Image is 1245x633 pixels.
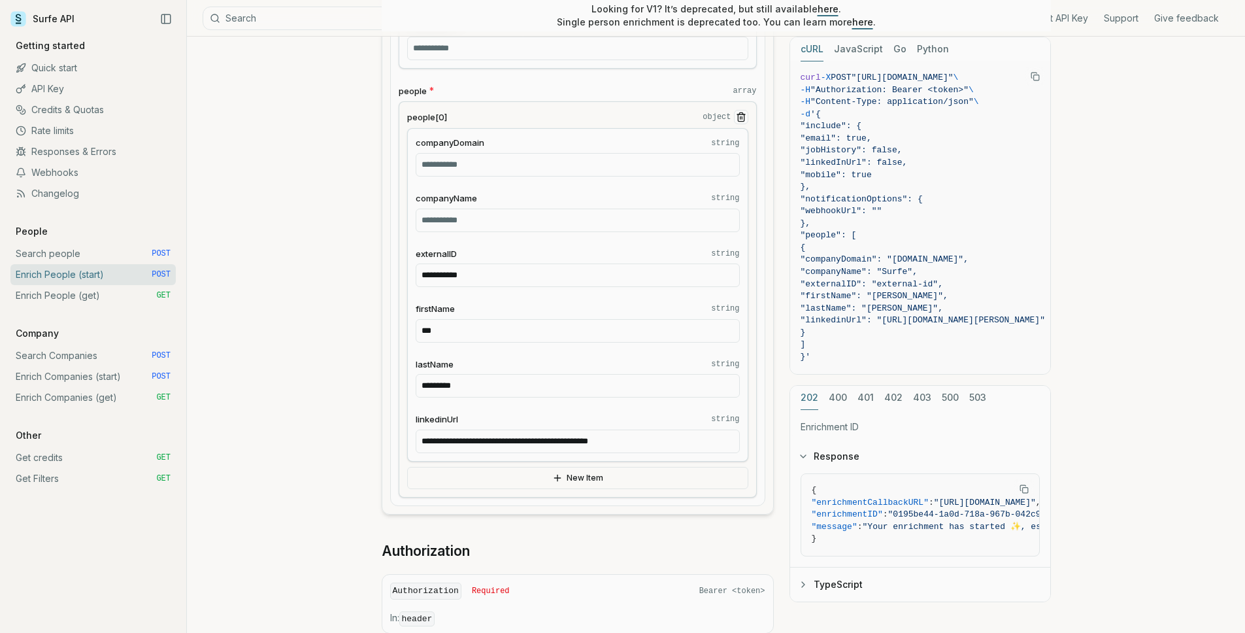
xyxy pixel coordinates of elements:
span: "enrichmentID" [812,509,883,519]
p: In: [390,611,765,626]
code: array [733,86,756,96]
a: Support [1104,12,1138,25]
button: 402 [884,386,903,410]
span: "[URL][DOMAIN_NAME]" [934,498,1036,507]
span: }, [801,218,811,228]
span: "mobile": true [801,170,872,180]
span: , [1036,498,1041,507]
span: "lastName": "[PERSON_NAME]", [801,303,943,313]
code: header [399,611,435,626]
button: cURL [801,37,823,61]
span: GET [156,453,171,463]
a: Enrich Companies (start) POST [10,366,176,387]
p: Looking for V1? It’s deprecated, but still available . Single person enrichment is deprecated too... [557,3,876,29]
span: GET [156,473,171,484]
button: Python [917,37,949,61]
span: Bearer <token> [699,586,765,596]
button: TypeScript [790,568,1050,602]
button: 401 [857,386,874,410]
span: -H [801,97,811,107]
button: Copy Text [1014,479,1034,499]
a: Quick start [10,58,176,78]
span: people[0] [407,111,447,124]
span: POST [152,351,171,361]
button: 202 [801,386,818,410]
code: string [711,193,739,203]
span: POST [152,371,171,382]
span: "Authorization: Bearer <token>" [810,85,969,95]
span: firstName [416,303,455,315]
p: Enrichment ID [801,420,1040,434]
span: : [857,522,863,532]
a: Get Filters GET [10,468,176,489]
a: Search people POST [10,243,176,264]
span: "people": [ [801,230,857,240]
code: Authorization [390,583,461,600]
span: "[URL][DOMAIN_NAME]" [852,73,954,82]
span: companyName [416,192,477,205]
a: here [852,16,873,27]
span: lastName [416,358,454,371]
button: Copy Text [1025,67,1045,86]
span: GET [156,290,171,301]
span: }' [801,352,811,362]
button: Remove Item [734,110,748,124]
button: 400 [829,386,847,410]
span: { [801,243,806,252]
span: "externalID": "external-id", [801,279,943,289]
span: '{ [810,109,821,119]
span: -X [821,73,831,82]
span: linkedinUrl [416,413,458,426]
span: "linkedinUrl": "[URL][DOMAIN_NAME][PERSON_NAME]" [801,315,1045,325]
span: people [399,85,427,97]
span: "notificationOptions": { [801,194,923,204]
p: Other [10,429,46,442]
p: People [10,225,53,238]
button: 503 [969,386,986,410]
span: -H [801,85,811,95]
span: curl [801,73,821,82]
span: "message" [812,522,857,532]
a: Changelog [10,183,176,204]
span: \ [974,97,979,107]
span: } [801,328,806,337]
span: "webhookUrl": "" [801,206,882,216]
span: "enrichmentCallbackURL" [812,498,929,507]
button: 500 [942,386,959,410]
code: object [703,112,731,122]
span: Required [472,586,510,596]
span: POST [152,248,171,259]
span: POST [831,73,851,82]
span: "firstName": "[PERSON_NAME]", [801,291,948,301]
a: here [818,3,838,14]
a: Enrich People (get) GET [10,285,176,306]
a: Get credits GET [10,447,176,468]
span: "Content-Type: application/json" [810,97,974,107]
span: POST [152,269,171,280]
span: { [812,485,817,495]
span: "email": true, [801,133,872,143]
span: \ [969,85,974,95]
a: Get API Key [1038,12,1088,25]
code: string [711,359,739,369]
button: Collapse Sidebar [156,9,176,29]
span: "companyDomain": "[DOMAIN_NAME]", [801,254,969,264]
a: Give feedback [1154,12,1219,25]
span: externalID [416,248,457,260]
button: Response [790,439,1050,473]
p: Getting started [10,39,90,52]
p: Company [10,327,64,340]
a: Search Companies POST [10,345,176,366]
span: }, [801,182,811,192]
span: -d [801,109,811,119]
span: GET [156,392,171,403]
span: "companyName": "Surfe", [801,267,918,277]
button: Go [893,37,906,61]
code: string [711,248,739,259]
code: string [711,303,739,314]
a: Responses & Errors [10,141,176,162]
div: Response [790,473,1050,567]
span: "Your enrichment has started ✨, estimated time: 2 seconds." [863,522,1169,532]
span: companyDomain [416,137,484,149]
span: "linkedInUrl": false, [801,158,908,167]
